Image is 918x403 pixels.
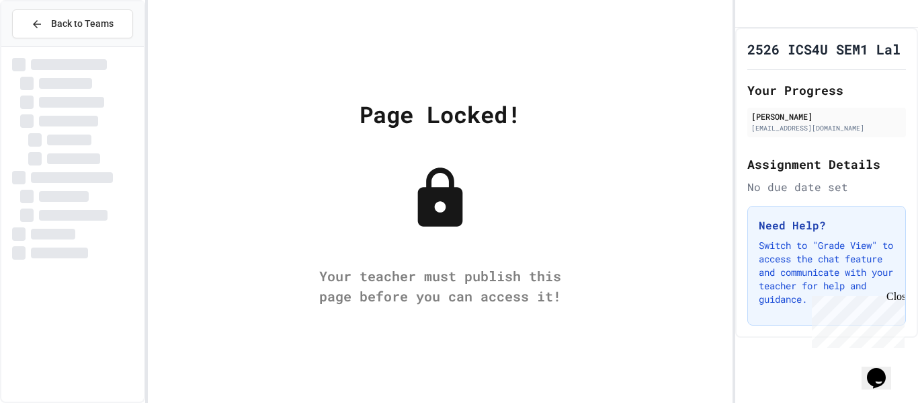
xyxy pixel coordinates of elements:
div: Chat with us now!Close [5,5,93,85]
div: [PERSON_NAME] [751,110,902,122]
h2: Your Progress [747,81,906,100]
h3: Need Help? [759,217,894,233]
div: No due date set [747,179,906,195]
span: Back to Teams [51,17,114,31]
h1: 2526 ICS4U SEM1 Lal [747,40,901,59]
iframe: chat widget [862,349,905,390]
iframe: chat widget [806,291,905,348]
button: Back to Teams [12,9,133,38]
div: Your teacher must publish this page before you can access it! [306,266,575,306]
div: [EMAIL_ADDRESS][DOMAIN_NAME] [751,123,902,133]
h2: Assignment Details [747,155,906,174]
p: Switch to "Grade View" to access the chat feature and communicate with your teacher for help and ... [759,239,894,306]
div: Page Locked! [360,97,521,131]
